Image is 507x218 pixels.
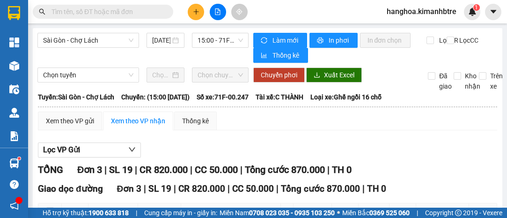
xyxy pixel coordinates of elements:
[121,92,190,102] span: Chuyến: (15:00 [DATE])
[489,8,498,16] span: caret-down
[214,8,221,15] span: file-add
[272,50,301,60] span: Thống kê
[43,144,80,156] span: Lọc VP Gửi
[109,164,132,175] span: SL 19
[272,35,300,45] span: Làm mới
[38,164,63,175] span: TỔNG
[144,208,217,218] span: Cung cấp máy in - giấy in:
[245,164,325,175] span: Tổng cước 870.000
[9,84,19,94] img: warehouse-icon
[51,7,162,17] input: Tìm tên, số ĐT hoặc mã đơn
[43,33,133,47] span: Sài Gòn - Chợ Lách
[317,37,325,45] span: printer
[456,35,480,45] span: Lọc CC
[193,8,199,15] span: plus
[261,52,269,60] span: bar-chart
[178,183,225,194] span: CR 820.000
[117,183,142,194] span: Đơn 3
[310,92,382,102] span: Loại xe: Ghế ngồi 16 chỗ
[43,208,129,218] span: Hỗ trợ kỹ thuật:
[39,8,45,15] span: search
[486,71,507,91] span: Trên xe
[240,164,242,175] span: |
[419,206,460,216] span: ĐC Giao
[232,183,274,194] span: CC 50.000
[435,35,460,45] span: Lọc CR
[468,8,477,16] img: icon-new-feature
[136,208,137,218] span: |
[198,33,242,47] span: 15:00 - 71F-00.247
[253,48,308,63] button: bar-chartThống kê
[46,116,94,126] div: Xem theo VP gửi
[455,210,462,216] span: copyright
[332,164,352,175] span: TH 0
[152,35,170,45] input: 15/09/2025
[91,206,128,216] span: Mã GD
[184,206,271,216] span: Người nhận
[329,35,350,45] span: In phơi
[314,72,320,79] span: download
[379,6,464,17] span: hanghoa.kimanhbtre
[309,33,358,48] button: printerIn phơi
[135,164,137,175] span: |
[148,183,171,194] span: SL 19
[190,164,192,175] span: |
[342,208,410,218] span: Miền Bắc
[195,164,238,175] span: CC 50.000
[327,164,330,175] span: |
[111,116,165,126] div: Xem theo VP nhận
[249,209,335,217] strong: 0708 023 035 - 0935 103 250
[8,6,20,20] img: logo-vxr
[9,131,19,141] img: solution-icon
[253,68,305,83] button: Chuyển phơi
[473,4,480,11] sup: 1
[256,92,303,102] span: Tài xế: C THÀNH
[38,143,141,158] button: Lọc VP Gửi
[140,164,188,175] span: CR 820.000
[253,33,307,48] button: syncLàm mới
[140,206,171,216] span: Người gửi
[461,71,484,91] span: Kho nhận
[369,209,410,217] strong: 0369 525 060
[88,209,129,217] strong: 1900 633 818
[220,208,335,218] span: Miền Nam
[417,208,418,218] span: |
[435,71,456,91] span: Đã giao
[10,180,19,189] span: question-circle
[261,37,269,45] span: sync
[9,61,19,71] img: warehouse-icon
[360,33,411,48] button: In đơn chọn
[144,183,146,194] span: |
[182,116,209,126] div: Thống kê
[228,183,230,194] span: |
[475,4,478,11] span: 1
[152,70,170,80] input: Chọn ngày
[324,70,354,80] span: Xuất Excel
[281,183,360,194] span: Tổng cước 870.000
[337,211,340,215] span: ⚪️
[18,157,21,160] sup: 1
[77,164,102,175] span: Đơn 3
[367,183,386,194] span: TH 0
[10,201,19,210] span: notification
[38,93,114,101] b: Tuyến: Sài Gòn - Chợ Lách
[485,4,501,20] button: caret-down
[306,68,362,83] button: downloadXuất Excel
[198,68,242,82] span: Chọn chuyến
[188,4,204,20] button: plus
[104,164,107,175] span: |
[9,38,19,47] img: dashboard-icon
[9,108,19,118] img: warehouse-icon
[174,183,176,194] span: |
[210,4,226,20] button: file-add
[276,183,279,194] span: |
[128,146,136,153] span: down
[43,68,133,82] span: Chọn tuyến
[38,183,103,194] span: Giao dọc đường
[231,4,248,20] button: aim
[9,158,19,168] img: warehouse-icon
[362,183,365,194] span: |
[236,8,242,15] span: aim
[197,92,249,102] span: Số xe: 71F-00.247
